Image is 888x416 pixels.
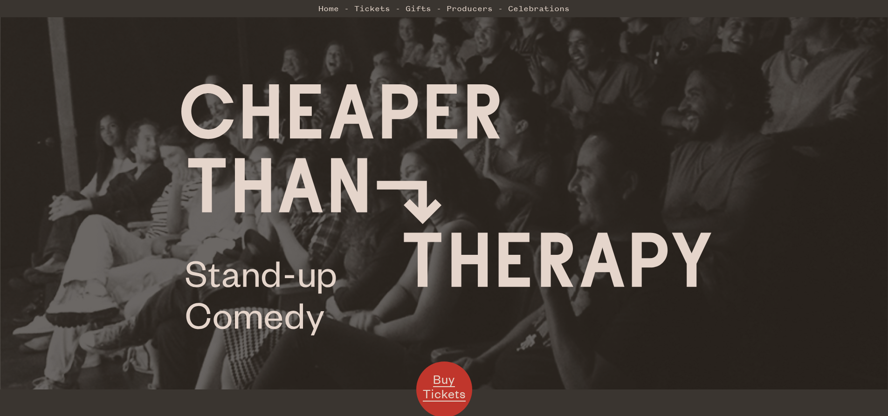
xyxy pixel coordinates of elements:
img: Cheaper Than Therapy logo [181,84,711,335]
span: Buy Tickets [423,371,466,402]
